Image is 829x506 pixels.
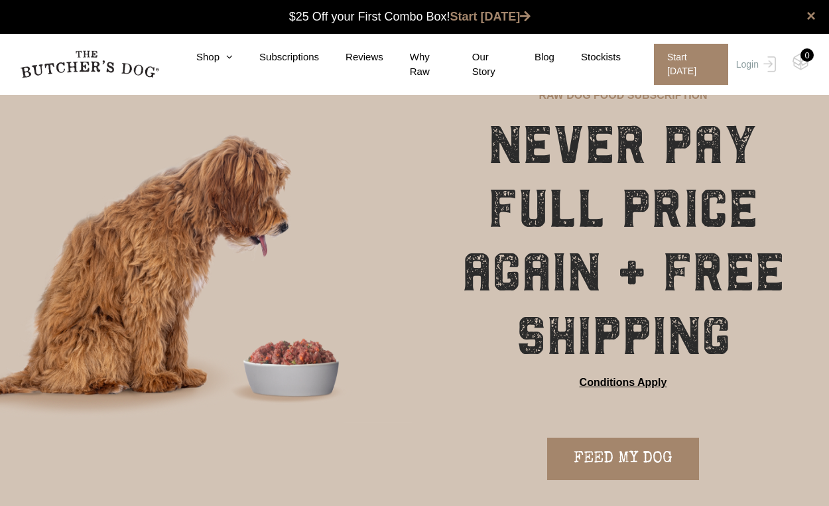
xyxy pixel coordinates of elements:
p: RAW DOG FOOD SUBSCRIPTION [539,88,707,103]
a: Stockists [554,50,621,65]
span: Start [DATE] [654,44,728,85]
a: Our Story [446,50,508,80]
a: Blog [508,50,554,65]
a: Conditions Apply [580,375,667,391]
a: Why Raw [383,50,446,80]
div: 0 [800,48,814,62]
a: FEED MY DOG [547,438,699,480]
a: Login [733,44,776,85]
a: Subscriptions [233,50,319,65]
a: Shop [170,50,233,65]
a: Start [DATE] [450,10,531,23]
a: close [806,8,816,24]
a: Reviews [319,50,383,65]
img: TBD_Cart-Empty.png [793,53,809,70]
h1: NEVER PAY FULL PRICE AGAIN + FREE SHIPPING [450,113,796,368]
a: Start [DATE] [641,44,733,85]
